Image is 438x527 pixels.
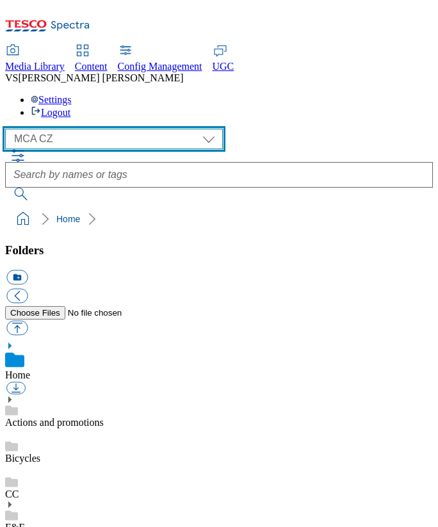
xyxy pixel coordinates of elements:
a: Home [56,214,80,224]
span: Config Management [118,61,202,72]
a: Bicycles [5,453,40,464]
a: Config Management [118,45,202,72]
a: Settings [31,94,72,105]
span: Content [75,61,108,72]
a: UGC [213,45,234,72]
a: Logout [31,107,70,118]
a: CC [5,489,19,499]
a: Content [75,45,108,72]
span: Media Library [5,61,65,72]
a: Media Library [5,45,65,72]
span: UGC [213,61,234,72]
a: home [13,209,33,229]
a: Home [5,369,30,380]
h3: Folders [5,243,433,257]
span: VS [5,72,18,83]
a: Actions and promotions [5,417,104,428]
input: Search by names or tags [5,162,433,188]
nav: breadcrumb [5,207,433,231]
span: [PERSON_NAME] [PERSON_NAME] [18,72,183,83]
